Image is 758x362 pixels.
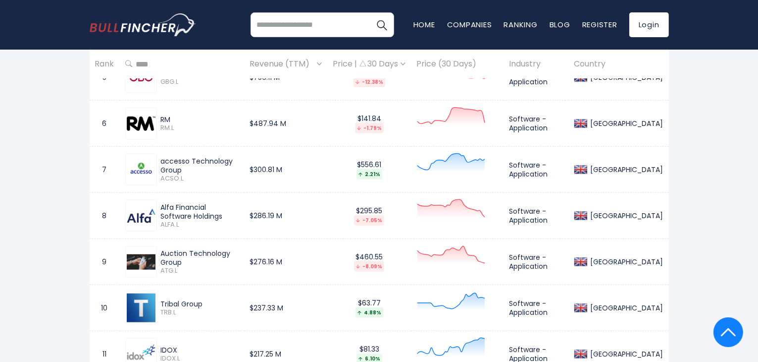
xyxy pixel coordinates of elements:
[588,73,663,82] div: [GEOGRAPHIC_DATA]
[355,307,383,318] div: 4.88%
[354,77,385,87] div: -12.38%
[582,19,617,30] a: Register
[588,119,663,128] div: [GEOGRAPHIC_DATA]
[250,57,314,72] span: Revenue (TTM)
[333,299,405,318] div: $63.77
[90,193,120,239] td: 8
[354,261,384,272] div: -8.09%
[127,155,155,184] img: ACSO.L.png
[369,12,394,37] button: Search
[333,206,405,226] div: $295.85
[355,123,384,133] div: -1.79%
[588,211,663,220] div: [GEOGRAPHIC_DATA]
[588,165,663,174] div: [GEOGRAPHIC_DATA]
[90,285,120,331] td: 10
[244,239,327,285] td: $276.16 M
[244,101,327,147] td: $487.94 M
[161,308,239,317] span: TRB.L
[161,249,239,267] div: Auction Technology Group
[90,101,120,147] td: 6
[244,193,327,239] td: $286.19 M
[504,193,568,239] td: Software - Application
[244,285,327,331] td: $237.33 M
[161,124,239,132] span: RM.L
[411,50,504,79] th: Price (30 Days)
[161,203,239,221] div: Alfa Financial Software Holdings
[356,169,382,180] div: 2.21%
[588,350,663,359] div: [GEOGRAPHIC_DATA]
[629,12,669,37] a: Login
[588,257,663,266] div: [GEOGRAPHIC_DATA]
[90,13,196,36] img: bullfincher logo
[413,19,435,30] a: Home
[127,209,155,223] img: ALFA.L.png
[504,19,538,30] a: Ranking
[161,115,239,124] div: RM
[127,117,155,131] img: RM.L.png
[504,147,568,193] td: Software - Application
[504,239,568,285] td: Software - Application
[447,19,492,30] a: Companies
[161,78,239,86] span: GBG.L
[161,346,239,355] div: IDOX
[161,300,239,308] div: Tribal Group
[568,50,668,79] th: Country
[333,114,405,133] div: $141.84
[127,294,155,322] img: TRB.L.png
[90,147,120,193] td: 7
[90,239,120,285] td: 9
[161,267,239,275] span: ATG.L
[333,252,405,272] div: $460.55
[161,221,239,229] span: ALFA.L
[127,254,155,269] img: ATG.L.png
[504,285,568,331] td: Software - Application
[333,59,405,69] div: Price | 30 Days
[161,157,239,175] div: accesso Technology Group
[90,13,196,36] a: Go to homepage
[550,19,570,30] a: Blog
[244,147,327,193] td: $300.81 M
[504,101,568,147] td: Software - Application
[588,303,663,312] div: [GEOGRAPHIC_DATA]
[90,50,120,79] th: Rank
[504,50,568,79] th: Industry
[354,215,384,226] div: -7.05%
[161,175,239,183] span: ACSO.L
[333,160,405,180] div: $556.61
